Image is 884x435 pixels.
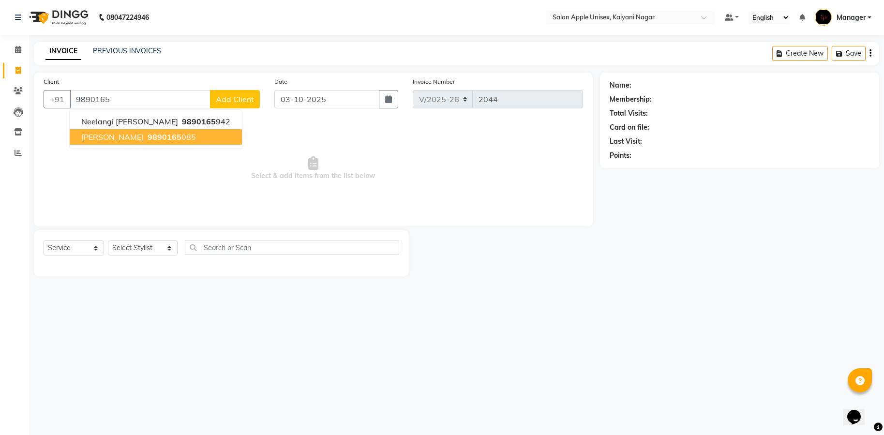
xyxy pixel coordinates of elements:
img: logo [25,4,91,31]
button: Add Client [210,90,260,108]
div: Total Visits: [610,108,648,119]
div: Name: [610,80,631,90]
ngb-highlight: 942 [180,117,230,126]
input: Search or Scan [185,240,399,255]
span: Neelangi [PERSON_NAME] [81,117,178,126]
label: Date [274,77,287,86]
label: Client [44,77,59,86]
div: Points: [610,150,631,161]
img: Manager [815,9,832,26]
a: PREVIOUS INVOICES [93,46,161,55]
a: INVOICE [45,43,81,60]
iframe: chat widget [843,396,874,425]
span: [PERSON_NAME] [81,132,144,142]
span: Add Client [216,94,254,104]
span: Manager [837,13,866,23]
ngb-highlight: 085 [146,132,196,142]
button: +91 [44,90,71,108]
button: Save [832,46,866,61]
span: Select & add items from the list below [44,120,583,217]
div: Last Visit: [610,136,642,147]
input: Search by Name/Mobile/Email/Code [70,90,210,108]
b: 08047224946 [106,4,149,31]
span: 9890165 [148,132,181,142]
button: Create New [772,46,828,61]
div: Card on file: [610,122,649,133]
span: 9890165 [182,117,216,126]
label: Invoice Number [413,77,455,86]
div: Membership: [610,94,652,105]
